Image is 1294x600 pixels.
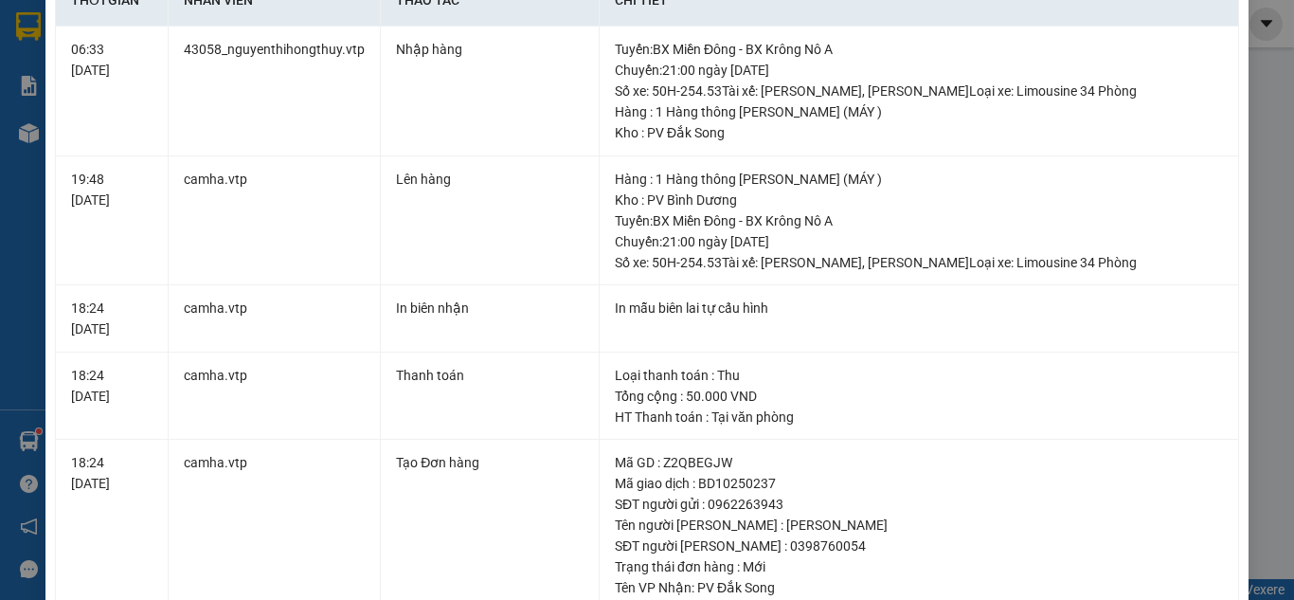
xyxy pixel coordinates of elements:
div: 18:24 [DATE] [71,365,153,407]
div: SĐT người gửi : 0962263943 [615,494,1223,515]
div: 06:33 [DATE] [71,39,153,81]
div: Loại thanh toán : Thu [615,365,1223,386]
div: Mã GD : Z2QBEGJW [615,452,1223,473]
td: camha.vtp [169,353,381,441]
div: Tên người [PERSON_NAME] : [PERSON_NAME] [615,515,1223,536]
td: camha.vtp [169,285,381,353]
td: 43058_nguyenthihongthuy.vtp [169,27,381,156]
div: 18:24 [DATE] [71,452,153,494]
div: HT Thanh toán : Tại văn phòng [615,407,1223,427]
div: Lên hàng [396,169,584,190]
div: Hàng : 1 Hàng thông [PERSON_NAME] (MÁY ) [615,101,1223,122]
td: camha.vtp [169,156,381,286]
div: 19:48 [DATE] [71,169,153,210]
div: 18:24 [DATE] [71,298,153,339]
div: Nhập hàng [396,39,584,60]
div: Mã giao dịch : BD10250237 [615,473,1223,494]
div: Kho : PV Đắk Song [615,122,1223,143]
div: Trạng thái đơn hàng : Mới [615,556,1223,577]
div: Tổng cộng : 50.000 VND [615,386,1223,407]
div: Tên VP Nhận: PV Đắk Song [615,577,1223,598]
div: SĐT người [PERSON_NAME] : 0398760054 [615,536,1223,556]
div: In biên nhận [396,298,584,318]
div: Kho : PV Bình Dương [615,190,1223,210]
div: Tuyến : BX Miền Đông - BX Krông Nô A Chuyến: 21:00 ngày [DATE] Số xe: 50H-254.53 Tài xế: [PERSON_... [615,39,1223,101]
div: Tuyến : BX Miền Đông - BX Krông Nô A Chuyến: 21:00 ngày [DATE] Số xe: 50H-254.53 Tài xế: [PERSON_... [615,210,1223,273]
div: Tạo Đơn hàng [396,452,584,473]
div: In mẫu biên lai tự cấu hình [615,298,1223,318]
div: Hàng : 1 Hàng thông [PERSON_NAME] (MÁY ) [615,169,1223,190]
div: Thanh toán [396,365,584,386]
